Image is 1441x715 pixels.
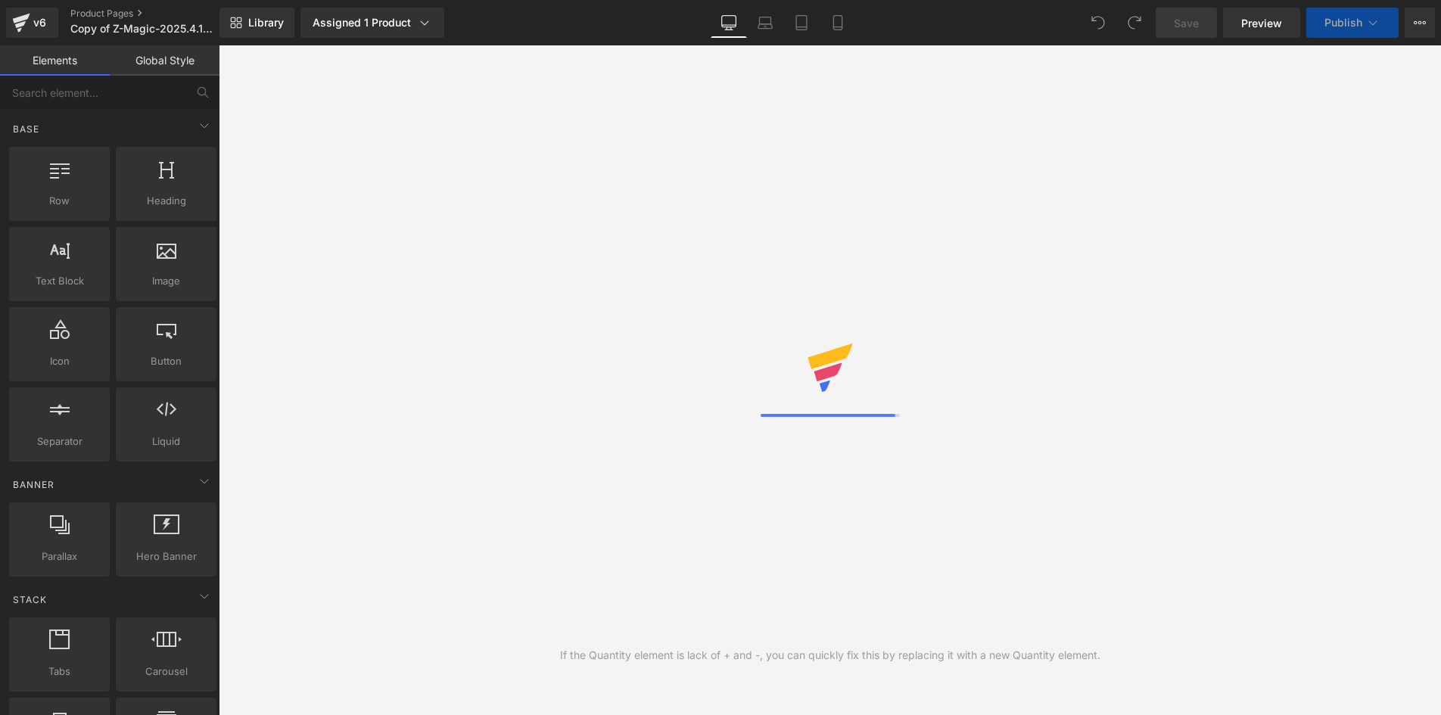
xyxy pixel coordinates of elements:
span: Row [14,193,105,209]
span: Copy of Z-Magic-2025.4.11- DIAMOND QUILT(深色凉感毯) [70,23,216,35]
span: Button [120,353,212,369]
span: Parallax [14,549,105,564]
div: v6 [30,13,49,33]
a: New Library [219,8,294,38]
span: Image [120,273,212,289]
a: Mobile [820,8,856,38]
span: Base [11,122,41,136]
a: Product Pages [70,8,244,20]
button: More [1405,8,1435,38]
span: Icon [14,353,105,369]
a: Global Style [110,45,219,76]
a: Preview [1223,8,1300,38]
span: Publish [1324,17,1362,29]
a: Tablet [783,8,820,38]
span: Library [248,16,284,30]
span: Hero Banner [120,549,212,564]
button: Redo [1119,8,1150,38]
span: Tabs [14,664,105,679]
span: Heading [120,193,212,209]
button: Publish [1306,8,1399,38]
span: Separator [14,434,105,449]
span: Preview [1241,15,1282,31]
span: Carousel [120,664,212,679]
button: Undo [1083,8,1113,38]
span: Stack [11,592,48,607]
div: Assigned 1 Product [313,15,432,30]
a: v6 [6,8,58,38]
a: Laptop [747,8,783,38]
a: Desktop [711,8,747,38]
span: Banner [11,477,56,492]
span: Save [1174,15,1199,31]
span: Liquid [120,434,212,449]
span: Text Block [14,273,105,289]
div: If the Quantity element is lack of + and -, you can quickly fix this by replacing it with a new Q... [560,647,1100,664]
